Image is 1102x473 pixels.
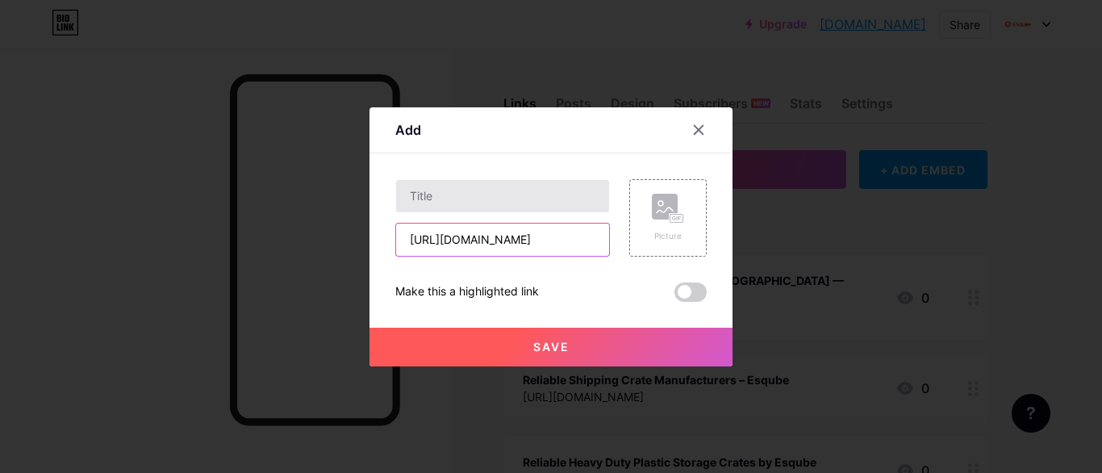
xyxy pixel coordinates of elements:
input: URL [396,224,609,256]
div: Add [395,120,421,140]
input: Title [396,180,609,212]
span: Save [533,340,570,354]
div: Picture [652,230,684,242]
button: Save [369,328,733,366]
div: Make this a highlighted link [395,283,539,302]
